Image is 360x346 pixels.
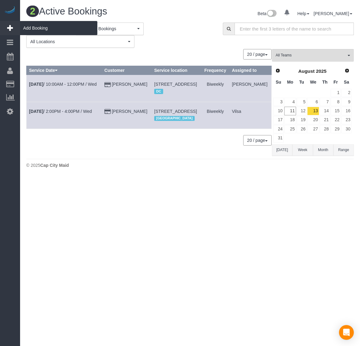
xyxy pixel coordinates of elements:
[229,75,272,102] td: Assigned to
[331,125,341,133] a: 29
[244,135,272,146] nav: Pagination navigation
[297,11,309,16] a: Help
[331,116,341,124] a: 22
[316,68,326,74] span: 2025
[40,163,69,168] strong: Cap City Maid
[284,107,296,115] a: 11
[154,116,195,121] span: [GEOGRAPHIC_DATA]
[343,67,351,75] a: Next
[333,80,338,84] span: Friday
[284,116,296,124] a: 18
[276,80,281,84] span: Sunday
[331,89,341,97] a: 1
[320,107,330,115] a: 14
[154,87,199,95] div: Location
[30,39,126,45] span: All Locations
[320,125,330,133] a: 28
[314,11,352,16] a: [PERSON_NAME]
[331,107,341,115] a: 15
[27,75,102,102] td: Schedule date
[331,98,341,106] a: 8
[275,68,280,73] span: Prev
[76,23,144,35] button: All Active Bookings
[297,107,307,115] a: 12
[104,109,111,114] i: Credit Card Payment
[229,66,272,75] th: Assigned to
[112,109,147,114] a: [PERSON_NAME]
[201,75,229,102] td: Frequency
[341,89,352,97] a: 2
[273,107,284,115] a: 10
[298,68,315,74] span: August
[310,80,316,84] span: Wednesday
[307,125,319,133] a: 27
[243,135,272,146] button: 20 / page
[102,102,151,129] td: Customer
[152,75,201,102] td: Service location
[104,83,111,87] i: Credit Card Payment
[272,144,292,156] button: [DATE]
[307,107,319,115] a: 13
[29,109,92,114] a: [DATE]/ 2:00PM - 4:00PM / Wed
[284,125,296,133] a: 25
[297,98,307,106] a: 5
[26,35,134,48] button: All Locations
[292,144,313,156] button: Week
[313,144,333,156] button: Month
[345,68,349,73] span: Next
[273,134,284,142] a: 31
[297,116,307,124] a: 19
[320,116,330,124] a: 21
[287,80,293,84] span: Monday
[284,98,296,106] a: 4
[29,109,43,114] b: [DATE]
[4,6,16,15] img: Automaid Logo
[201,66,229,75] th: Frequency
[299,80,304,84] span: Tuesday
[341,125,352,133] a: 30
[244,49,272,60] nav: Pagination navigation
[273,67,282,75] a: Prev
[154,89,163,94] span: DC
[27,102,102,129] td: Schedule date
[29,82,43,87] b: [DATE]
[333,144,354,156] button: Range
[243,49,272,60] button: 20 / page
[229,102,272,129] td: Assigned to
[201,102,229,129] td: Frequency
[152,66,201,75] th: Service location
[102,75,151,102] td: Customer
[341,116,352,124] a: 23
[339,325,354,340] div: Open Intercom Messenger
[26,6,39,17] span: 2
[152,102,201,129] td: Service location
[273,116,284,124] a: 17
[154,109,197,114] span: [STREET_ADDRESS]
[341,107,352,115] a: 16
[20,21,97,35] span: Add Booking
[272,49,354,62] button: All Teams
[273,125,284,133] a: 24
[322,80,328,84] span: Thursday
[272,49,354,59] ol: All Teams
[344,80,349,84] span: Saturday
[80,26,136,32] span: All Active Bookings
[341,98,352,106] a: 9
[307,116,319,124] a: 20
[320,98,330,106] a: 7
[154,114,199,122] div: Location
[29,82,97,87] a: [DATE]/ 10:00AM - 12:00PM / Wed
[276,53,346,58] span: All Teams
[258,11,277,16] a: Beta
[26,162,354,168] div: © 2025
[26,6,185,17] h1: Active Bookings
[297,125,307,133] a: 26
[27,66,102,75] th: Service Date
[307,98,319,106] a: 6
[102,66,151,75] th: Customer
[154,82,197,87] span: [STREET_ADDRESS]
[266,10,277,18] img: New interface
[273,98,284,106] a: 3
